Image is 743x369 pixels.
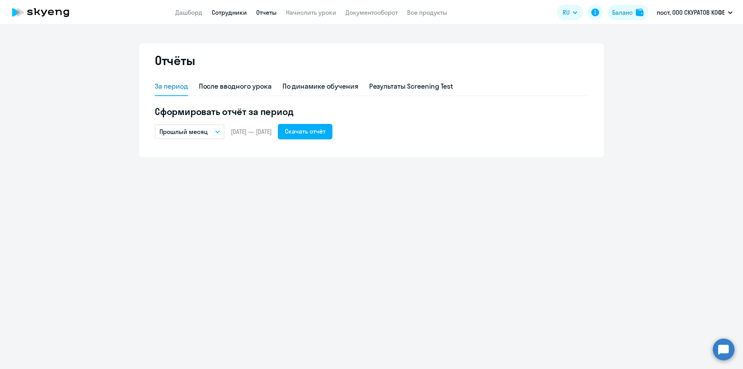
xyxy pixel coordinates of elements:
[286,9,336,16] a: Начислить уроки
[155,105,588,118] h5: Сформировать отчёт за период
[636,9,644,16] img: balance
[175,9,202,16] a: Дашборд
[282,81,358,91] div: По динамике обучения
[212,9,247,16] a: Сотрудники
[256,9,277,16] a: Отчеты
[346,9,398,16] a: Документооборот
[155,124,224,139] button: Прошлый месяц
[231,127,272,136] span: [DATE] — [DATE]
[657,8,725,17] p: пост, ООО СКУРАТОВ КОФЕ
[159,127,208,136] p: Прошлый месяц
[407,9,447,16] a: Все продукты
[608,5,648,20] button: Балансbalance
[155,81,188,91] div: За период
[369,81,454,91] div: Результаты Screening Test
[199,81,272,91] div: После вводного урока
[278,124,332,139] button: Скачать отчёт
[563,8,570,17] span: RU
[155,53,195,68] h2: Отчёты
[285,127,325,136] div: Скачать отчёт
[653,3,736,22] button: пост, ООО СКУРАТОВ КОФЕ
[612,8,633,17] div: Баланс
[557,5,583,20] button: RU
